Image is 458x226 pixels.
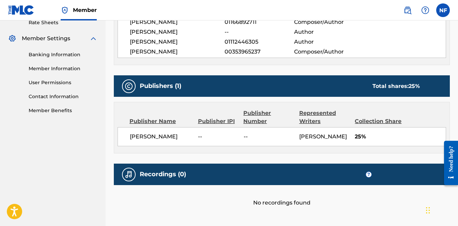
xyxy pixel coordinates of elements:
span: Author [294,38,357,46]
div: Publisher Number [243,109,294,125]
h5: Recordings (0) [140,170,186,178]
div: Publisher Name [129,117,193,125]
span: Composer/Author [294,18,357,26]
span: -- [225,28,294,36]
span: [PERSON_NAME] [130,48,225,56]
span: [PERSON_NAME] [130,18,225,26]
div: Represented Writers [299,109,350,125]
div: User Menu [436,3,450,17]
span: 25 % [409,83,420,89]
a: Contact Information [29,93,97,100]
span: [PERSON_NAME] [130,133,193,141]
span: Author [294,28,357,36]
img: Publishers [125,82,133,90]
a: Public Search [401,3,414,17]
div: Collection Share [355,117,402,125]
a: User Permissions [29,79,97,86]
span: ? [366,172,371,177]
span: Composer/Author [294,48,357,56]
iframe: Chat Widget [424,193,458,226]
img: help [421,6,429,14]
span: [PERSON_NAME] [130,38,225,46]
div: No recordings found [114,185,450,207]
div: Total shares: [372,82,420,90]
a: Banking Information [29,51,97,58]
span: 25% [355,133,446,141]
span: 00353965237 [225,48,294,56]
span: Member [73,6,97,14]
span: 01112446305 [225,38,294,46]
img: Recordings [125,170,133,179]
div: Drag [426,200,430,221]
span: Member Settings [22,34,70,43]
span: 01166892711 [225,18,294,26]
iframe: Resource Center [439,134,458,192]
a: Rate Sheets [29,19,97,26]
img: MLC Logo [8,5,34,15]
img: expand [89,34,97,43]
img: Top Rightsholder [61,6,69,14]
a: Member Benefits [29,107,97,114]
img: search [403,6,412,14]
span: -- [244,133,294,141]
div: Help [418,3,432,17]
div: Publisher IPI [198,117,238,125]
h5: Publishers (1) [140,82,181,90]
span: [PERSON_NAME] [130,28,225,36]
a: Member Information [29,65,97,72]
img: Member Settings [8,34,16,43]
span: -- [198,133,238,141]
span: [PERSON_NAME] [299,133,347,140]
